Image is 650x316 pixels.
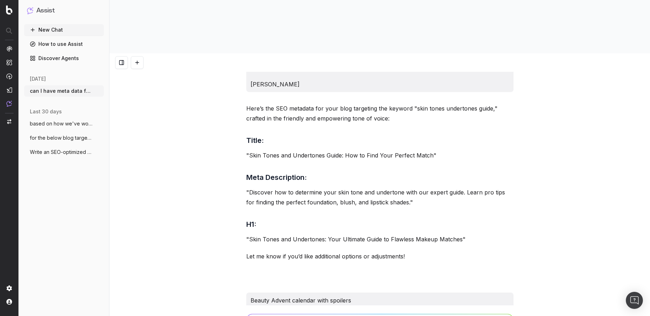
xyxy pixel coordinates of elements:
[6,46,12,52] img: Analytics
[30,87,92,95] span: can I have meta data for the below blog
[24,38,104,50] a: How to use Assist
[27,6,101,16] button: Assist
[6,299,12,305] img: My account
[246,135,514,146] h3: Title:
[246,187,514,207] p: "Discover how to determine your skin tone and undertone with our expert guide. Learn pro tips for...
[626,292,643,309] div: Open Intercom Messenger
[27,42,64,47] div: Domain Overview
[30,108,62,115] span: last 30 days
[246,234,514,244] p: "Skin Tones and Undertones: Your Ultimate Guide to Flawless Makeup Matches"
[251,295,509,305] p: Beauty Advent calendar with spoilers
[6,73,12,79] img: Activation
[24,24,104,36] button: New Chat
[24,53,104,64] a: Discover Agents
[7,119,11,124] img: Switch project
[27,7,33,14] img: Assist
[246,172,514,183] h3: Meta Description:
[30,149,92,156] span: Write an SEO-optimized article outline f
[11,18,17,24] img: website_grey.svg
[6,87,12,93] img: Studio
[18,18,78,24] div: Domain: [DOMAIN_NAME]
[6,101,12,107] img: Assist
[251,79,509,89] p: [PERSON_NAME]
[6,5,12,15] img: Botify logo
[30,120,92,127] span: based on how we've worked together so fa
[6,59,12,65] img: Intelligence
[246,150,514,160] p: "Skin Tones and Undertones Guide: How to Find Your Perfect Match"
[24,85,104,97] button: can I have meta data for the below blog
[30,134,92,141] span: for the below blog targeting the KW "Sen
[20,11,35,17] div: v 4.0.25
[246,219,514,230] h3: H1:
[246,103,514,123] p: Here’s the SEO metadata for your blog targeting the keyword "skin tones undertones guide," crafte...
[71,41,76,47] img: tab_keywords_by_traffic_grey.svg
[24,146,104,158] button: Write an SEO-optimized article outline f
[36,6,55,16] h1: Assist
[79,42,120,47] div: Keywords by Traffic
[6,285,12,291] img: Setting
[24,132,104,144] button: for the below blog targeting the KW "Sen
[19,41,25,47] img: tab_domain_overview_orange.svg
[24,118,104,129] button: based on how we've worked together so fa
[30,75,46,82] span: [DATE]
[11,11,17,17] img: logo_orange.svg
[246,251,514,261] p: Let me know if you’d like additional options or adjustments!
